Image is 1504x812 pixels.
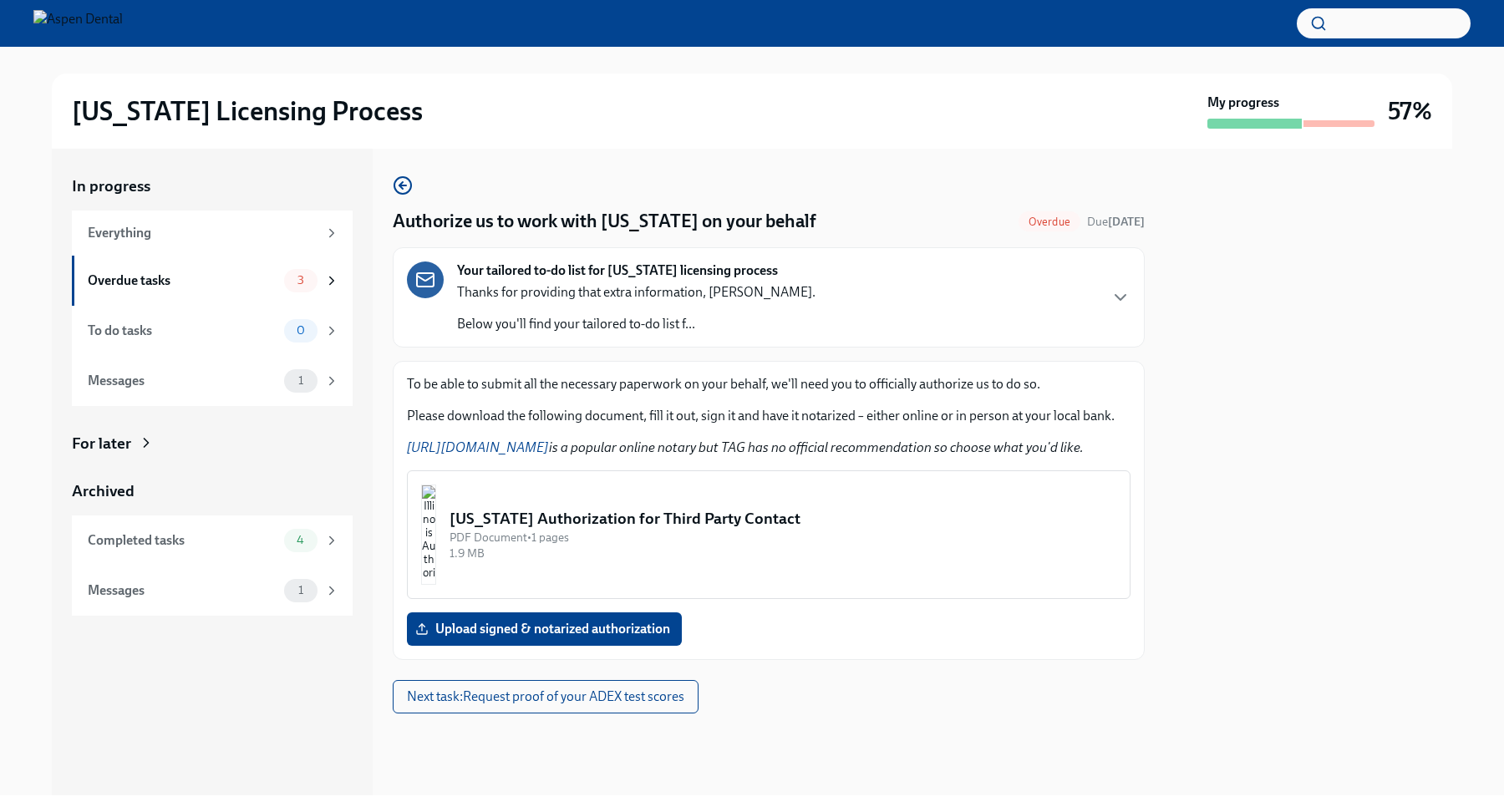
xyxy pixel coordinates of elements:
label: Upload signed & notarized authorization [407,612,682,646]
a: Overdue tasks3 [72,256,353,306]
span: 3 [287,274,314,287]
a: Completed tasks4 [72,515,353,566]
a: In progress [72,175,353,197]
div: For later [72,433,131,454]
span: Upload signed & notarized authorization [419,621,670,637]
a: Messages1 [72,356,353,406]
button: Next task:Request proof of your ADEX test scores [393,680,699,713]
h2: [US_STATE] Licensing Process [72,94,423,128]
div: Completed tasks [88,531,277,550]
div: To do tasks [88,322,277,340]
strong: Your tailored to-do list for [US_STATE] licensing process [457,261,778,280]
em: is a popular online notary but TAG has no official recommendation so choose what you'd like. [407,439,1084,455]
img: Illinois Authorization for Third Party Contact [421,485,436,585]
img: Aspen Dental [33,10,123,37]
a: Messages1 [72,566,353,616]
span: 4 [287,534,314,546]
span: June 27th, 2025 10:00 [1087,214,1145,230]
a: For later [72,433,353,454]
h4: Authorize us to work with [US_STATE] on your behalf [393,209,816,234]
h3: 57% [1388,96,1432,126]
span: 0 [287,324,315,337]
div: PDF Document • 1 pages [450,530,1116,546]
div: 1.9 MB [450,546,1116,561]
div: Messages [88,581,277,600]
p: Below you'll find your tailored to-do list f... [457,315,816,333]
p: Please download the following document, fill it out, sign it and have it notarized – either onlin... [407,407,1131,425]
a: Everything [72,211,353,256]
strong: [DATE] [1108,215,1145,229]
a: Archived [72,480,353,502]
p: To be able to submit all the necessary paperwork on your behalf, we'll need you to officially aut... [407,375,1131,393]
span: Overdue [1019,216,1080,228]
span: Due [1087,215,1145,229]
div: Messages [88,372,277,390]
p: Thanks for providing that extra information, [PERSON_NAME]. [457,283,816,302]
div: [US_STATE] Authorization for Third Party Contact [450,508,1116,530]
span: 1 [288,584,313,596]
a: [URL][DOMAIN_NAME] [407,439,549,455]
a: To do tasks0 [72,306,353,356]
div: Everything [88,224,318,242]
span: Next task : Request proof of your ADEX test scores [407,688,684,705]
strong: My progress [1207,94,1279,112]
span: 1 [288,374,313,387]
button: [US_STATE] Authorization for Third Party ContactPDF Document•1 pages1.9 MB [407,470,1131,599]
div: Overdue tasks [88,272,277,290]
